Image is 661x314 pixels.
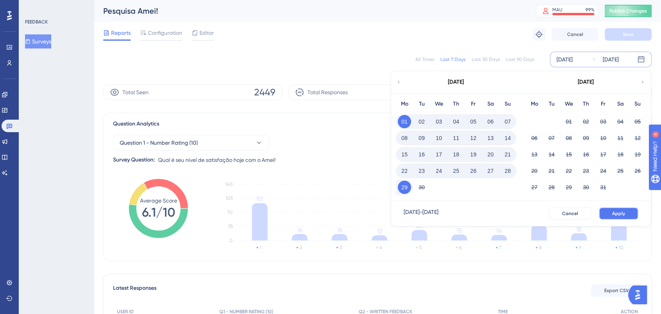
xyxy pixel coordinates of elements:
[415,115,428,128] button: 02
[609,8,647,14] span: Publish Changes
[545,164,558,178] button: 21
[25,34,51,48] button: Surveys
[545,148,558,161] button: 14
[227,210,233,215] tspan: 70
[484,115,497,128] button: 06
[605,5,652,17] button: Publish Changes
[528,181,541,194] button: 27
[430,99,447,109] div: We
[562,164,575,178] button: 22
[25,19,48,25] div: FEEDBACK
[578,77,594,87] div: [DATE]
[448,77,464,87] div: [DATE]
[603,55,619,64] div: [DATE]
[528,164,541,178] button: 20
[432,115,445,128] button: 03
[467,148,480,161] button: 19
[604,287,629,294] span: Export CSV
[605,28,652,41] button: Save
[111,28,131,38] span: Reports
[398,181,411,194] button: 29
[614,115,627,128] button: 04
[416,222,422,230] tspan: 26
[419,245,422,250] text: 5
[297,226,302,234] tspan: 16
[576,225,582,233] tspan: 18
[496,227,502,235] tspan: 14
[140,197,177,204] tspan: Average Score
[339,245,342,250] text: 3
[501,164,514,178] button: 28
[18,2,49,11] span: Need Help?
[113,155,155,165] div: Survey Question:
[501,148,514,161] button: 21
[199,28,214,38] span: Editor
[415,131,428,145] button: 09
[482,99,499,109] div: Sa
[562,148,575,161] button: 15
[120,138,198,147] span: Question 1 - Number Rating (10)
[562,115,575,128] button: 01
[337,226,342,234] tspan: 16
[467,164,480,178] button: 26
[103,5,516,16] div: Pesquisa Amei!
[415,148,428,161] button: 16
[614,148,627,161] button: 18
[596,115,610,128] button: 03
[586,7,595,13] div: 99 %
[596,181,610,194] button: 31
[113,119,159,129] span: Question Analytics
[415,56,434,63] div: All Times
[545,181,558,194] button: 28
[579,164,593,178] button: 23
[612,99,629,109] div: Sa
[225,181,233,187] tspan: 140
[467,115,480,128] button: 05
[631,148,644,161] button: 19
[398,131,411,145] button: 08
[499,245,501,250] text: 7
[404,207,438,220] div: [DATE] - [DATE]
[579,245,581,250] text: 9
[595,99,612,109] div: Fr
[484,131,497,145] button: 13
[579,131,593,145] button: 09
[398,115,411,128] button: 01
[596,148,610,161] button: 17
[631,131,644,145] button: 12
[528,148,541,161] button: 13
[230,238,233,243] tspan: 0
[377,228,382,235] tspan: 13
[307,88,348,97] span: Total Responses
[631,115,644,128] button: 05
[501,131,514,145] button: 14
[257,195,263,203] tspan: 93
[415,181,428,194] button: 30
[447,99,465,109] div: Th
[623,31,634,38] span: Save
[596,131,610,145] button: 10
[467,131,480,145] button: 12
[54,4,57,10] div: 4
[413,99,430,109] div: Tu
[562,210,578,217] span: Cancel
[459,245,462,250] text: 6
[440,56,465,63] div: Last 7 Days
[591,284,642,297] button: Export CSV
[226,196,233,201] tspan: 105
[300,245,302,250] text: 2
[562,131,575,145] button: 08
[465,99,482,109] div: Fr
[549,207,591,220] button: Cancel
[557,55,573,64] div: [DATE]
[456,227,462,234] tspan: 15
[599,207,638,220] button: Apply
[526,99,543,109] div: Mo
[398,164,411,178] button: 22
[596,164,610,178] button: 24
[528,131,541,145] button: 06
[619,245,623,250] text: 10
[398,148,411,161] button: 15
[449,115,463,128] button: 04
